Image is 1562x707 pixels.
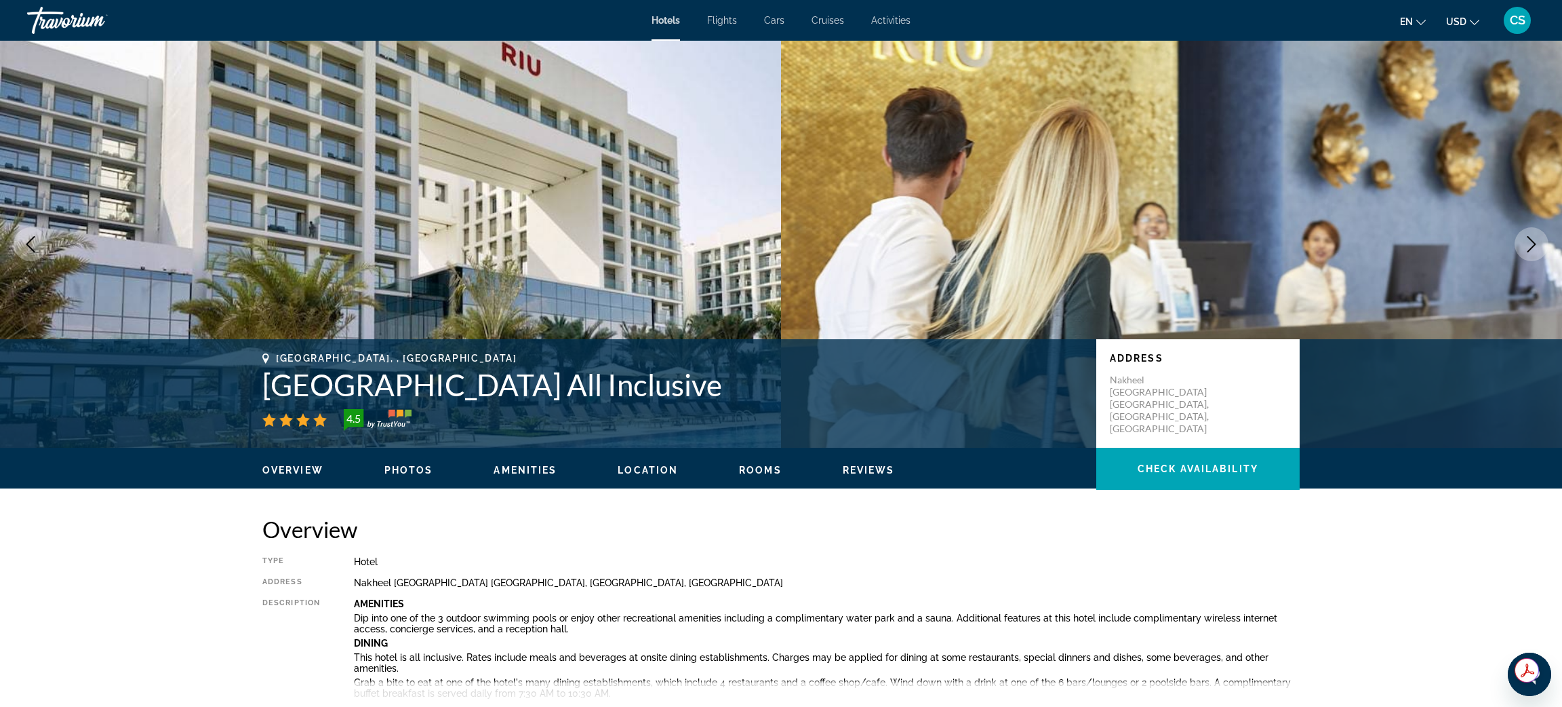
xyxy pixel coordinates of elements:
[1446,12,1479,31] button: Change currency
[354,638,388,649] b: Dining
[618,464,678,476] button: Location
[354,598,404,609] b: Amenities
[354,556,1300,567] div: Hotel
[1515,227,1548,261] button: Next image
[652,15,680,26] a: Hotels
[1110,374,1218,435] p: Nakheel [GEOGRAPHIC_DATA] [GEOGRAPHIC_DATA], [GEOGRAPHIC_DATA], [GEOGRAPHIC_DATA]
[1096,448,1300,490] button: Check Availability
[344,409,412,431] img: trustyou-badge-hor.svg
[494,464,557,476] button: Amenities
[494,465,557,476] span: Amenities
[1400,12,1426,31] button: Change language
[871,15,910,26] a: Activities
[739,465,782,476] span: Rooms
[262,556,320,567] div: Type
[262,367,1083,402] h1: [GEOGRAPHIC_DATA] All Inclusive
[14,227,47,261] button: Previous image
[384,465,433,476] span: Photos
[262,464,323,476] button: Overview
[1508,653,1551,696] iframe: Button to launch messaging window
[1110,353,1286,364] p: Address
[739,464,782,476] button: Rooms
[354,677,1300,699] p: Grab a bite to eat at one of the hotel's many dining establishments, which include 4 restaurants ...
[707,15,737,26] a: Flights
[262,577,320,588] div: Address
[1510,14,1525,27] span: CS
[276,353,517,364] span: [GEOGRAPHIC_DATA], , [GEOGRAPHIC_DATA]
[354,613,1300,634] p: Dip into one of the 3 outdoor swimming pools or enjoy other recreational amenities including a co...
[262,516,1300,543] h2: Overview
[1500,6,1535,35] button: User Menu
[618,465,678,476] span: Location
[843,464,895,476] button: Reviews
[843,465,895,476] span: Reviews
[354,652,1300,674] p: This hotel is all inclusive. Rates include meals and beverages at onsite dining establishments. C...
[262,465,323,476] span: Overview
[262,598,320,700] div: Description
[1400,16,1413,27] span: en
[27,3,163,38] a: Travorium
[812,15,844,26] a: Cruises
[354,577,1300,588] div: Nakheel [GEOGRAPHIC_DATA] [GEOGRAPHIC_DATA], [GEOGRAPHIC_DATA], [GEOGRAPHIC_DATA]
[764,15,784,26] a: Cars
[384,464,433,476] button: Photos
[1138,463,1258,474] span: Check Availability
[1446,16,1466,27] span: USD
[340,410,367,427] div: 4.5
